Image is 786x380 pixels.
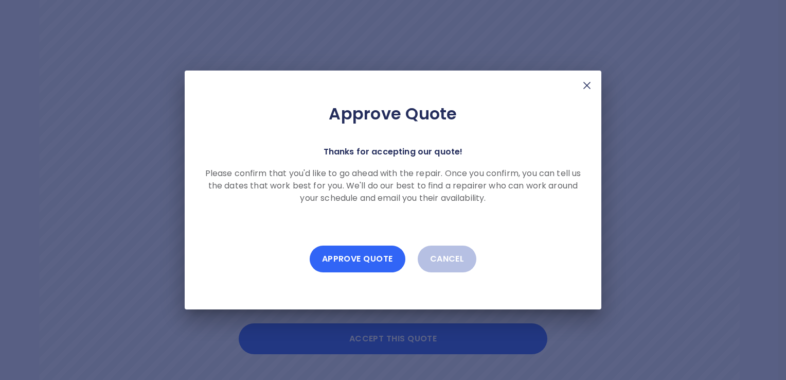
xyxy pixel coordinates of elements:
h2: Approve Quote [201,103,585,124]
button: Cancel [418,246,477,272]
button: Approve Quote [310,246,405,272]
img: X Mark [581,79,593,92]
p: Thanks for accepting our quote! [324,145,463,159]
p: Please confirm that you'd like to go ahead with the repair. Once you confirm, you can tell us the... [201,167,585,204]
